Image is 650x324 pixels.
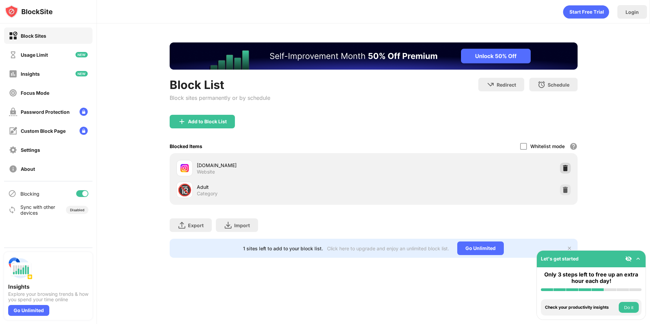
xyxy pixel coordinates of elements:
img: block-on.svg [9,32,17,40]
img: new-icon.svg [75,52,88,57]
div: Go Unlimited [457,241,504,255]
img: customize-block-page-off.svg [9,127,17,135]
img: x-button.svg [567,246,572,251]
img: time-usage-off.svg [9,51,17,59]
div: Usage Limit [21,52,48,58]
div: Sync with other devices [20,204,55,216]
iframe: Banner [170,42,578,70]
div: Block List [170,78,270,92]
div: Block Sites [21,33,46,39]
img: settings-off.svg [9,146,17,154]
img: omni-setup-toggle.svg [635,255,642,262]
img: logo-blocksite.svg [5,5,53,18]
div: Insights [8,283,88,290]
div: About [21,166,35,172]
div: Insights [21,71,40,77]
div: Blocking [20,191,39,197]
div: animation [563,5,609,19]
img: lock-menu.svg [80,108,88,116]
div: Login [626,9,639,15]
div: Website [197,169,215,175]
div: Whitelist mode [530,143,565,149]
div: Add to Block List [188,119,227,124]
div: Block sites permanently or by schedule [170,94,270,101]
div: Export [188,222,204,228]
div: Explore your browsing trends & how you spend your time online [8,291,88,302]
div: Redirect [497,82,516,88]
img: blocking-icon.svg [8,190,16,198]
div: Settings [21,147,40,153]
div: Disabled [70,208,84,212]
div: Custom Block Page [21,128,66,134]
img: lock-menu.svg [80,127,88,135]
img: sync-icon.svg [8,206,16,214]
div: Category [197,191,218,197]
div: Let's get started [541,256,579,262]
img: favicons [181,164,189,172]
div: Go Unlimited [8,305,49,316]
img: insights-off.svg [9,70,17,78]
div: 🔞 [177,183,192,197]
img: about-off.svg [9,165,17,173]
div: Adult [197,183,374,191]
div: Only 3 steps left to free up an extra hour each day! [541,271,642,284]
div: Schedule [548,82,569,88]
img: eye-not-visible.svg [625,255,632,262]
div: Blocked Items [170,143,202,149]
div: [DOMAIN_NAME] [197,162,374,169]
div: Click here to upgrade and enjoy an unlimited block list. [327,246,449,251]
div: Import [234,222,250,228]
button: Do it [619,302,639,313]
img: password-protection-off.svg [9,108,17,116]
div: 1 sites left to add to your block list. [243,246,323,251]
img: push-insights.svg [8,256,33,281]
img: focus-off.svg [9,89,17,97]
div: Password Protection [21,109,70,115]
img: new-icon.svg [75,71,88,76]
div: Check your productivity insights [545,305,617,310]
div: Focus Mode [21,90,49,96]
